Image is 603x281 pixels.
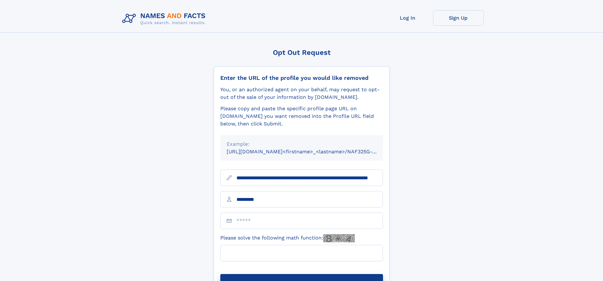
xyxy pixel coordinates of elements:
[220,74,383,81] div: Enter the URL of the profile you would like removed
[214,48,390,56] div: Opt Out Request
[227,140,377,148] div: Example:
[120,10,211,27] img: Logo Names and Facts
[227,149,395,155] small: [URL][DOMAIN_NAME]<firstname>_<lastname>/NAF325G-xxxxxxxx
[220,86,383,101] div: You, or an authorized agent on your behalf, may request to opt-out of the sale of your informatio...
[220,234,355,242] label: Please solve the following math function:
[382,10,433,26] a: Log In
[220,105,383,128] div: Please copy and paste the specific profile page URL on [DOMAIN_NAME] you want removed into the Pr...
[433,10,484,26] a: Sign Up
